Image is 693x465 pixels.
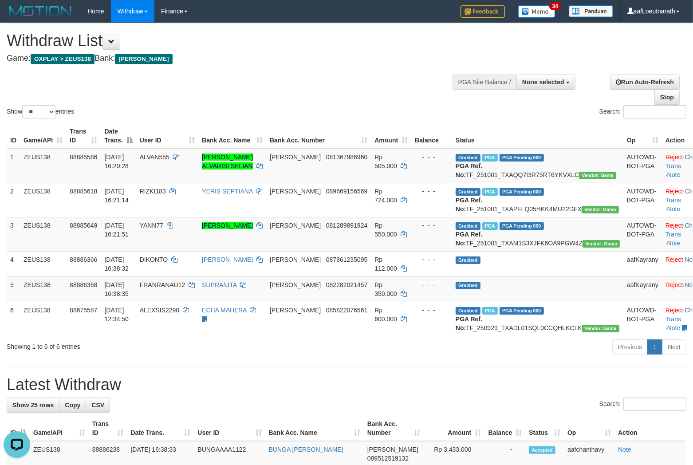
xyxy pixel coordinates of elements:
span: FRANRANAU12 [140,281,185,288]
td: TF_251001_TXAQQ7I3R75RT6YKVXLC [452,149,623,183]
td: ZEUS138 [20,183,66,217]
span: Rp 724.000 [374,188,397,204]
th: Amount: activate to sort column ascending [371,123,411,149]
th: Trans ID: activate to sort column ascending [89,416,127,441]
span: Marked by aafanarl [482,154,498,162]
input: Search: [623,105,686,118]
a: Reject [665,256,683,263]
span: Copy 087861235095 to clipboard [326,256,367,263]
button: Open LiveChat chat widget [4,4,30,30]
a: [PERSON_NAME] ALVARISI SELIAN [202,154,253,169]
span: 88886366 [70,256,97,263]
td: 6 [7,302,20,336]
td: AUTOWD-BOT-PGA [623,217,662,251]
a: Next [662,339,686,355]
input: Search: [623,398,686,411]
b: PGA Ref. No: [456,315,482,331]
span: Grabbed [456,282,480,289]
span: [PERSON_NAME] [115,54,172,64]
td: AUTOWD-BOT-PGA [623,149,662,183]
th: Bank Acc. Name: activate to sort column ascending [198,123,266,149]
td: 2 [7,183,20,217]
th: Status [452,123,623,149]
div: - - - [415,221,449,230]
label: Search: [599,398,686,411]
th: Balance [411,123,452,149]
span: Marked by aafanarl [482,222,498,230]
div: PGA Site Balance / [453,75,516,90]
a: Reject [665,307,683,314]
span: Accepted [529,446,555,454]
span: 88886368 [70,281,97,288]
td: ZEUS138 [20,276,66,302]
th: Date Trans.: activate to sort column ascending [127,416,194,441]
span: Vendor URL: https://trx31.1velocity.biz [582,325,619,332]
th: Op: activate to sort column ascending [564,416,614,441]
span: 88885649 [70,222,97,229]
a: Reject [665,281,683,288]
td: aafKayrany [623,276,662,302]
img: MOTION_logo.png [7,4,74,18]
td: TF_251001_TXAPFLQ05HKK4MU22DFX [452,183,623,217]
th: Game/API: activate to sort column ascending [30,416,89,441]
div: - - - [415,306,449,315]
span: Grabbed [456,222,480,230]
span: [PERSON_NAME] [270,307,321,314]
span: Copy 082282021457 to clipboard [326,281,367,288]
a: Reject [665,188,683,195]
span: Rp 350.000 [374,281,397,297]
a: YERIS SEPTIANA [202,188,252,195]
td: TF_251001_TXAM1S3XJFK6OA9PGW4Z [452,217,623,251]
a: CSV [86,398,110,413]
img: Button%20Memo.svg [518,5,555,18]
th: Trans ID: activate to sort column ascending [66,123,101,149]
span: [PERSON_NAME] [367,446,418,453]
th: Game/API: activate to sort column ascending [20,123,66,149]
div: - - - [415,280,449,289]
h1: Withdraw List [7,32,453,50]
a: SUPRANITA [202,281,236,288]
img: Feedback.jpg [461,5,505,18]
span: ALEXSIS2290 [140,307,180,314]
span: None selected [522,79,564,86]
span: Grabbed [456,188,480,196]
span: CSV [91,402,104,409]
a: [PERSON_NAME] [202,256,253,263]
span: Copy 089512519132 to clipboard [367,455,409,462]
span: Show 25 rows [12,402,54,409]
img: panduan.png [569,5,613,17]
span: Marked by aafpengsreynich [482,307,498,315]
th: ID: activate to sort column descending [7,416,30,441]
button: None selected [516,75,575,90]
a: Reject [665,222,683,229]
span: Copy [65,402,80,409]
span: 88675587 [70,307,97,314]
span: Copy 081367986960 to clipboard [326,154,367,161]
h1: Latest Withdraw [7,376,686,394]
a: Copy [59,398,86,413]
span: Vendor URL: https://trx31.1velocity.biz [583,240,620,248]
div: Showing 1 to 6 of 6 entries [7,339,282,351]
span: [PERSON_NAME] [270,188,321,195]
span: Rp 505.000 [374,154,397,169]
td: ZEUS138 [20,149,66,183]
span: [DATE] 16:38:35 [104,281,129,297]
span: Marked by aafanarl [482,188,498,196]
td: ZEUS138 [20,217,66,251]
span: Vendor URL: https://trx31.1velocity.biz [579,172,616,179]
span: Copy 081289891924 to clipboard [326,222,367,229]
span: Rp 600.000 [374,307,397,323]
span: [PERSON_NAME] [270,222,321,229]
span: Copy 085822076561 to clipboard [326,307,367,314]
div: - - - [415,255,449,264]
span: Grabbed [456,154,480,162]
span: Rp 550.000 [374,222,397,238]
td: TF_250929_TXADL01SQL0CCQHLKCLK [452,302,623,336]
select: Showentries [22,105,55,118]
td: aafKayrany [623,251,662,276]
a: Note [667,240,681,247]
td: 4 [7,251,20,276]
a: ECHA MAHESA [202,307,246,314]
div: - - - [415,153,449,162]
th: User ID: activate to sort column ascending [136,123,198,149]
